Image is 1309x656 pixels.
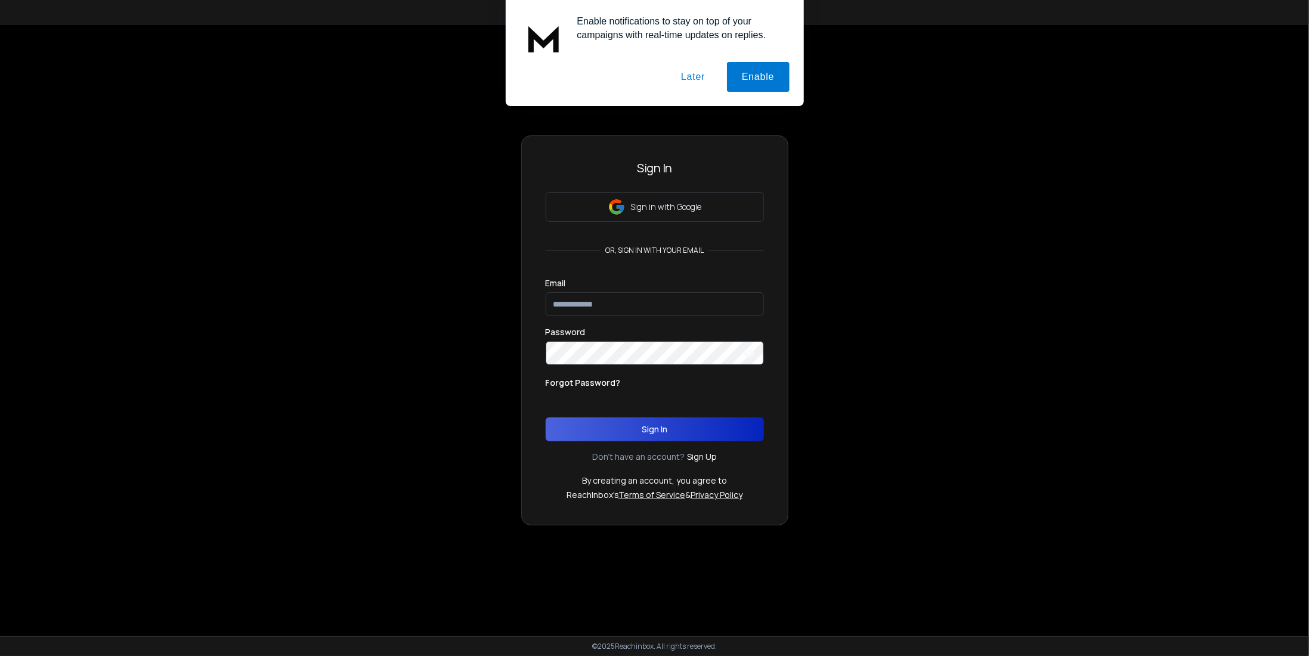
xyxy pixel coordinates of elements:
p: Sign in with Google [630,201,701,213]
label: Email [546,279,566,287]
a: Terms of Service [618,489,685,500]
label: Password [546,328,586,336]
p: By creating an account, you agree to [582,475,727,487]
p: ReachInbox's & [567,489,742,501]
button: Sign In [546,417,764,441]
div: Enable notifications to stay on top of your campaigns with real-time updates on replies. [568,14,790,42]
button: Sign in with Google [546,192,764,222]
p: © 2025 Reachinbox. All rights reserved. [592,642,717,651]
p: Forgot Password? [546,377,621,389]
p: Don't have an account? [592,451,685,463]
button: Enable [727,62,790,92]
p: or, sign in with your email [601,246,708,255]
h3: Sign In [546,160,764,177]
a: Privacy Policy [691,489,742,500]
a: Sign Up [687,451,717,463]
img: notification icon [520,14,568,62]
button: Later [666,62,720,92]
